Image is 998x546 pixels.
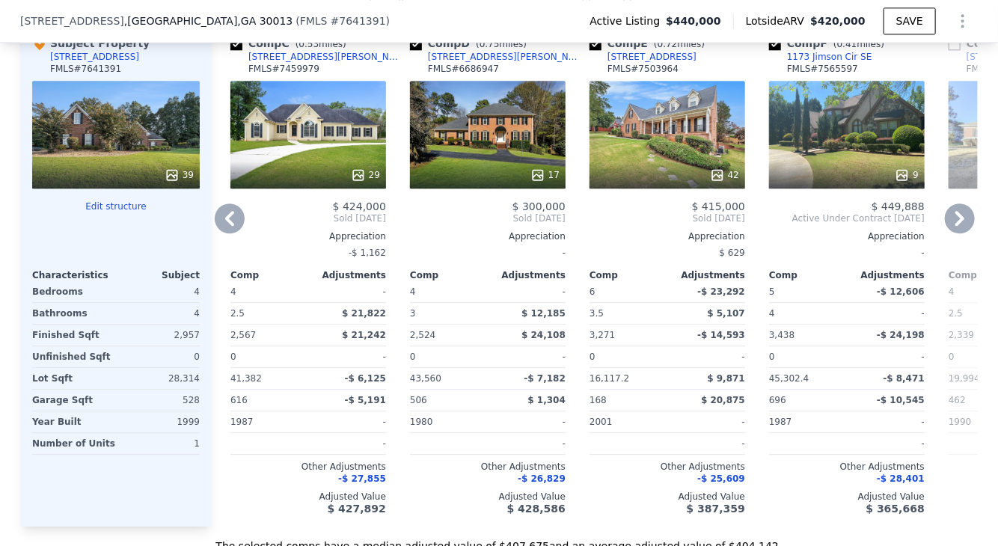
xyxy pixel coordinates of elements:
[410,461,566,473] div: Other Adjustments
[837,39,857,49] span: 0.41
[590,13,666,28] span: Active Listing
[530,168,560,182] div: 17
[230,373,262,384] span: 41,382
[20,13,124,28] span: [STREET_ADDRESS]
[877,395,925,405] span: -$ 10,545
[769,269,847,281] div: Comp
[697,330,745,340] span: -$ 14,593
[410,395,427,405] span: 506
[787,63,858,75] div: FMLS # 7565597
[491,281,566,302] div: -
[850,411,925,432] div: -
[119,368,200,389] div: 28,314
[308,269,386,281] div: Adjustments
[658,39,678,49] span: 0.72
[311,433,386,454] div: -
[410,411,485,432] div: 1980
[230,212,386,224] span: Sold [DATE]
[345,395,386,405] span: -$ 5,191
[296,13,390,28] div: ( )
[769,352,775,362] span: 0
[32,433,115,454] div: Number of Units
[590,303,664,324] div: 3.5
[701,395,745,405] span: $ 20,875
[300,15,328,27] span: FMLS
[470,39,533,49] span: ( miles)
[850,433,925,454] div: -
[810,15,866,27] span: $420,000
[518,473,566,484] span: -$ 26,829
[746,13,810,28] span: Lotside ARV
[769,51,872,63] a: 1173 Jimson Cir SE
[32,200,200,212] button: Edit structure
[32,390,113,411] div: Garage Sqft
[769,286,775,297] span: 5
[230,269,308,281] div: Comp
[948,6,978,36] button: Show Options
[165,168,194,182] div: 39
[521,308,566,319] span: $ 12,185
[428,63,499,75] div: FMLS # 6686947
[349,248,386,258] span: -$ 1,162
[488,269,566,281] div: Adjustments
[847,269,925,281] div: Adjustments
[769,242,925,263] div: -
[121,433,200,454] div: 1
[290,39,352,49] span: ( miles)
[311,346,386,367] div: -
[769,212,925,224] span: Active Under Contract [DATE]
[410,269,488,281] div: Comp
[119,411,200,432] div: 1999
[512,200,566,212] span: $ 300,000
[590,491,745,503] div: Adjusted Value
[697,473,745,484] span: -$ 25,609
[949,373,994,384] span: 19,994.04
[480,39,500,49] span: 0.75
[877,286,925,297] span: -$ 12,606
[410,230,566,242] div: Appreciation
[410,373,441,384] span: 43,560
[237,15,293,27] span: , GA 30013
[590,36,711,51] div: Comp E
[230,230,386,242] div: Appreciation
[32,269,116,281] div: Characteristics
[230,352,236,362] span: 0
[590,286,596,297] span: 6
[590,230,745,242] div: Appreciation
[410,330,435,340] span: 2,524
[428,51,584,63] div: [STREET_ADDRESS][PERSON_NAME]
[410,286,416,297] span: 4
[328,503,386,515] span: $ 427,892
[769,230,925,242] div: Appreciation
[687,503,745,515] span: $ 387,359
[710,168,739,182] div: 42
[528,395,566,405] span: $ 1,304
[32,368,113,389] div: Lot Sqft
[607,63,679,75] div: FMLS # 7503964
[670,433,745,454] div: -
[895,168,919,182] div: 9
[524,373,566,384] span: -$ 7,182
[410,212,566,224] span: Sold [DATE]
[607,51,697,63] div: [STREET_ADDRESS]
[124,13,293,28] span: , [GEOGRAPHIC_DATA]
[32,36,150,51] div: Subject Property
[230,395,248,405] span: 616
[32,281,113,302] div: Bedrooms
[410,242,566,263] div: -
[299,39,319,49] span: 0.53
[787,51,872,63] div: 1173 Jimson Cir SE
[827,39,890,49] span: ( miles)
[410,303,485,324] div: 3
[590,51,697,63] a: [STREET_ADDRESS]
[949,352,955,362] span: 0
[521,330,566,340] span: $ 24,108
[884,373,925,384] span: -$ 8,471
[116,269,200,281] div: Subject
[590,373,629,384] span: 16,117.2
[311,411,386,432] div: -
[692,200,745,212] span: $ 415,000
[119,346,200,367] div: 0
[708,308,745,319] span: $ 5,107
[590,461,745,473] div: Other Adjustments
